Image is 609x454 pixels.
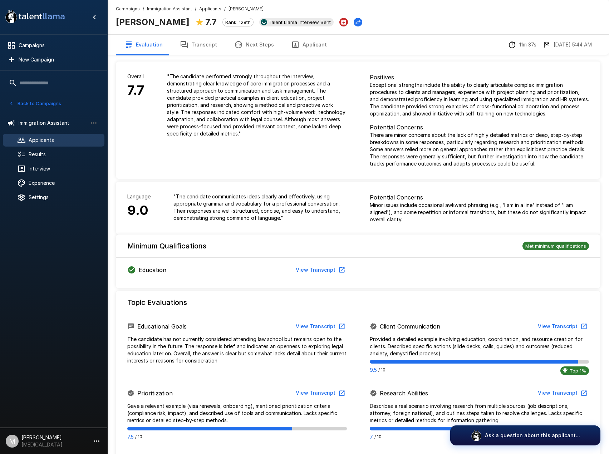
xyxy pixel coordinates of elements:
[229,5,264,13] span: [PERSON_NAME]
[143,5,144,13] span: /
[226,35,283,55] button: Next Steps
[370,82,589,117] p: Exceptional strengths include the ability to clearly articulate complex immigration procedures to...
[127,336,347,364] p: The candidate has not currently considered attending law school but remains open to the possibili...
[137,322,187,331] p: Educational Goals
[259,18,334,26] div: View profile in UKG
[171,35,226,55] button: Transcript
[139,266,166,274] p: Education
[370,366,377,374] p: 9.5
[485,432,580,439] p: Ask a question about this applicant...
[127,73,144,80] p: Overall
[199,6,221,11] u: Applicants
[127,193,151,200] p: Language
[450,425,600,445] button: Ask a question about this applicant...
[378,366,385,374] span: / 10
[137,389,173,398] p: Prioritization
[370,433,373,440] p: 7
[370,403,589,424] p: Describes a real scenario involving research from multiple sources (job descriptions, attorney, f...
[116,17,190,27] b: [PERSON_NAME]
[127,240,206,252] h6: Minimum Qualifications
[370,123,589,132] p: Potential Concerns
[370,73,589,82] p: Positives
[127,297,187,308] h6: Topic Evaluations
[374,433,382,440] span: / 10
[554,41,592,48] p: [DATE] 5:44 AM
[370,193,589,202] p: Potential Concerns
[293,263,347,277] button: View Transcript
[519,41,536,48] p: 11m 37s
[205,17,217,27] b: 7.7
[127,403,347,424] p: Gave a relevant example (visa renewals, onboarding), mentioned prioritization criteria (complianc...
[224,5,226,13] span: /
[223,19,253,25] span: Rank: 128th
[522,243,589,249] span: Met minimum qualifications
[370,202,589,223] p: Minor issues include occasional awkward phrasing (e.g., 'I am in a line' instead of 'I am aligned...
[535,386,589,400] button: View Transcript
[542,40,592,49] div: The date and time when the interview was completed
[147,6,192,11] u: Immigration Assistant
[283,35,335,55] button: Applicant
[127,433,134,440] p: 7.5
[535,320,589,333] button: View Transcript
[370,336,589,357] p: Provided a detailed example involving education, coordination, and resource creation for clients....
[116,35,171,55] button: Evaluation
[380,389,428,398] p: Research Abilities
[339,18,348,26] button: Archive Applicant
[293,320,347,333] button: View Transcript
[354,18,362,26] button: Change Stage
[173,193,347,222] p: " The candidate communicates ideas clearly and effectively, using appropriate grammar and vocabul...
[380,322,440,331] p: Client Communication
[266,19,334,25] span: Talent Llama Interview Sent
[116,6,140,11] u: Campaigns
[261,19,267,25] img: ukg_logo.jpeg
[195,5,196,13] span: /
[167,73,347,137] p: " The candidate performed strongly throughout the interview, demonstrating clear knowledge of cor...
[471,430,482,441] img: logo_glasses@2x.png
[127,80,144,101] h6: 7.7
[370,132,589,167] p: There are minor concerns about the lack of highly detailed metrics or deep, step-by-step breakdow...
[508,40,536,49] div: The time between starting and completing the interview
[567,368,589,374] span: Top 1%
[127,200,151,221] h6: 9.0
[135,433,142,440] span: / 10
[293,386,347,400] button: View Transcript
